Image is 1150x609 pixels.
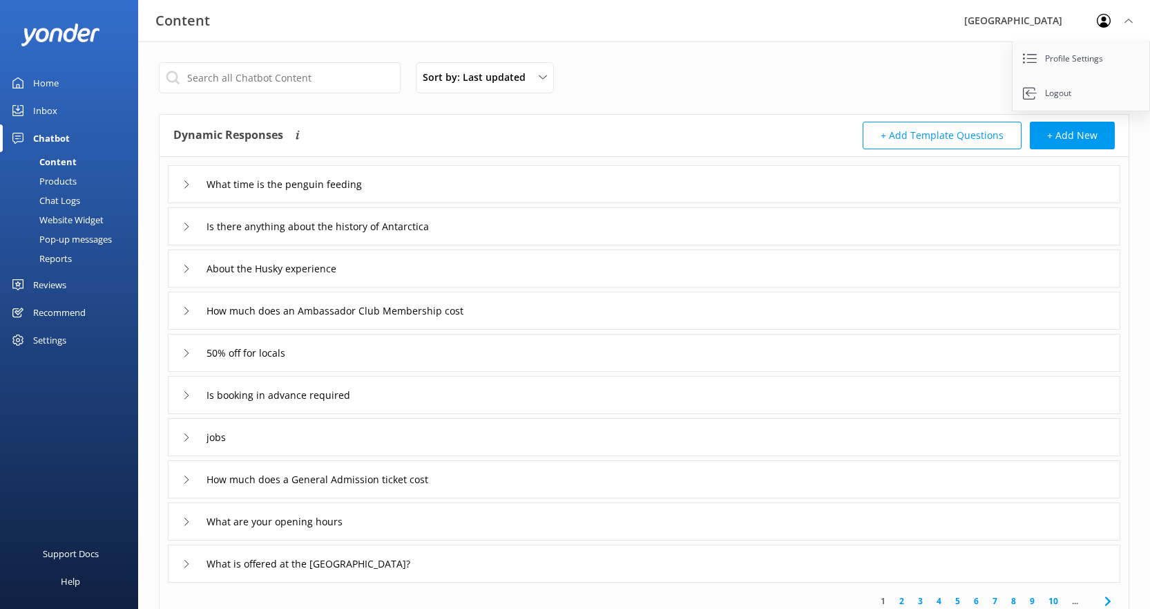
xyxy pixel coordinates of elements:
[8,171,138,191] a: Products
[911,594,930,608] a: 3
[8,152,138,171] a: Content
[33,97,57,124] div: Inbox
[21,24,100,46] img: yonder-white-logo.png
[892,594,911,608] a: 2
[1023,594,1042,608] a: 9
[8,210,138,229] a: Website Widget
[1030,122,1115,149] button: + Add New
[8,229,112,249] div: Pop-up messages
[423,70,534,85] span: Sort by: Last updated
[8,229,138,249] a: Pop-up messages
[863,122,1022,149] button: + Add Template Questions
[8,152,77,171] div: Content
[43,540,99,568] div: Support Docs
[1042,594,1065,608] a: 10
[8,249,138,268] a: Reports
[1065,594,1085,608] span: ...
[8,191,138,210] a: Chat Logs
[159,62,401,93] input: Search all Chatbot Content
[874,594,892,608] a: 1
[33,69,59,97] div: Home
[967,594,986,608] a: 6
[8,210,104,229] div: Website Widget
[155,10,210,32] h3: Content
[33,299,86,326] div: Recommend
[1004,594,1023,608] a: 8
[8,249,72,268] div: Reports
[8,171,77,191] div: Products
[930,594,948,608] a: 4
[33,326,66,354] div: Settings
[173,122,283,149] h4: Dynamic Responses
[986,594,1004,608] a: 7
[8,191,80,210] div: Chat Logs
[61,568,80,595] div: Help
[948,594,967,608] a: 5
[33,124,70,152] div: Chatbot
[33,271,66,299] div: Reviews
